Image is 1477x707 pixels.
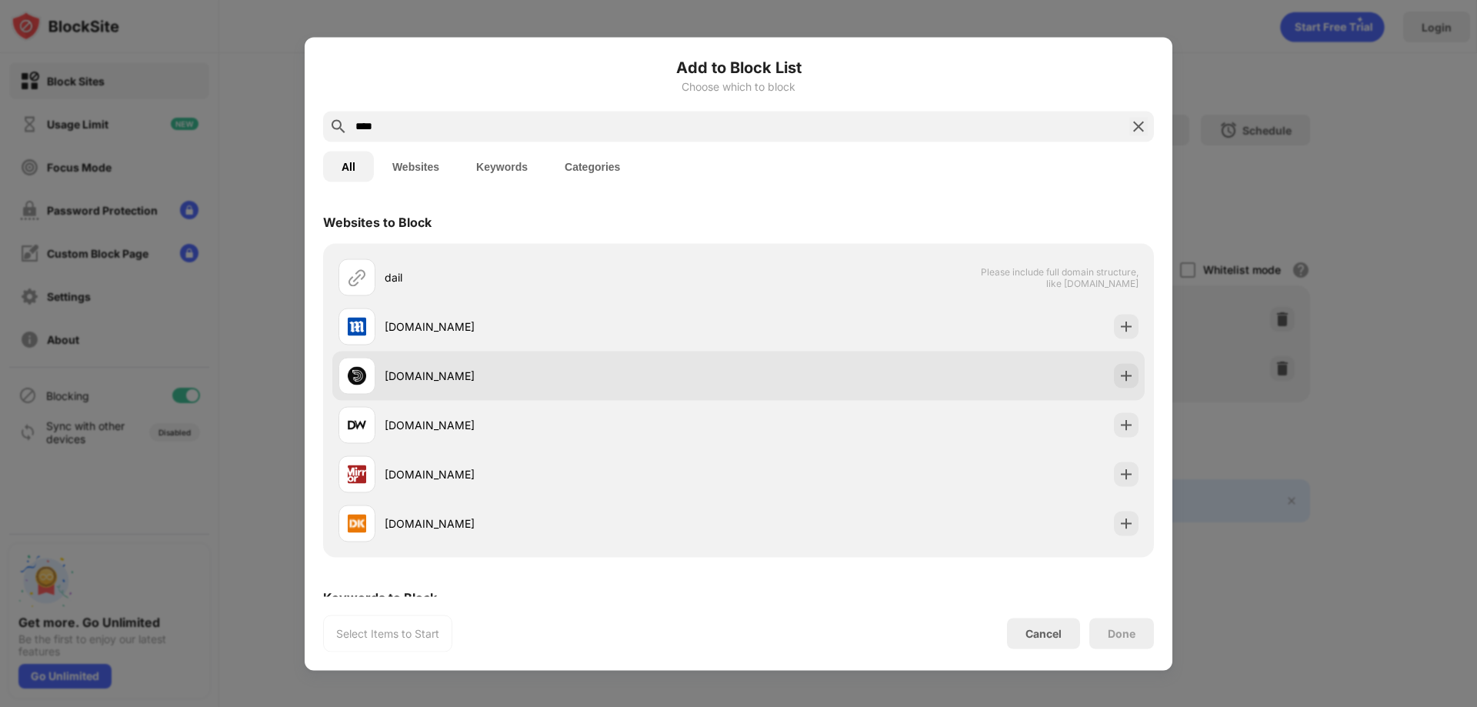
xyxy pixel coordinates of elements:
[385,318,738,335] div: [DOMAIN_NAME]
[348,366,366,385] img: favicons
[323,589,437,605] div: Keywords to Block
[323,55,1154,78] h6: Add to Block List
[348,317,366,335] img: favicons
[348,514,366,532] img: favicons
[980,265,1139,288] span: Please include full domain structure, like [DOMAIN_NAME]
[348,465,366,483] img: favicons
[1025,627,1062,640] div: Cancel
[385,417,738,433] div: [DOMAIN_NAME]
[323,80,1154,92] div: Choose which to block
[385,368,738,384] div: [DOMAIN_NAME]
[336,625,439,641] div: Select Items to Start
[323,214,432,229] div: Websites to Block
[385,466,738,482] div: [DOMAIN_NAME]
[348,415,366,434] img: favicons
[385,269,738,285] div: dail
[1129,117,1148,135] img: search-close
[458,151,546,182] button: Keywords
[546,151,638,182] button: Categories
[1108,627,1135,639] div: Done
[329,117,348,135] img: search.svg
[348,268,366,286] img: url.svg
[323,151,374,182] button: All
[374,151,458,182] button: Websites
[385,515,738,532] div: [DOMAIN_NAME]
